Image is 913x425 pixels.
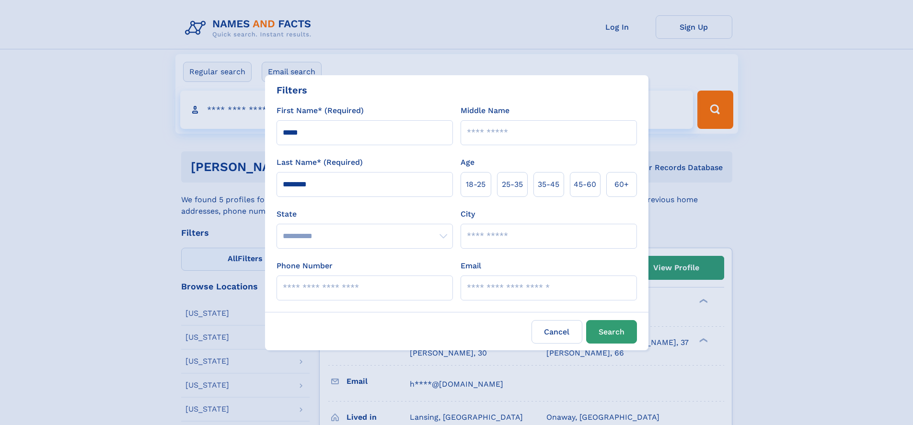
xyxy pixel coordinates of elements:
[538,179,559,190] span: 35‑45
[277,105,364,116] label: First Name* (Required)
[277,260,333,272] label: Phone Number
[277,83,307,97] div: Filters
[461,157,474,168] label: Age
[532,320,582,344] label: Cancel
[614,179,629,190] span: 60+
[277,208,453,220] label: State
[574,179,596,190] span: 45‑60
[277,157,363,168] label: Last Name* (Required)
[502,179,523,190] span: 25‑35
[586,320,637,344] button: Search
[461,105,509,116] label: Middle Name
[461,260,481,272] label: Email
[466,179,485,190] span: 18‑25
[461,208,475,220] label: City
